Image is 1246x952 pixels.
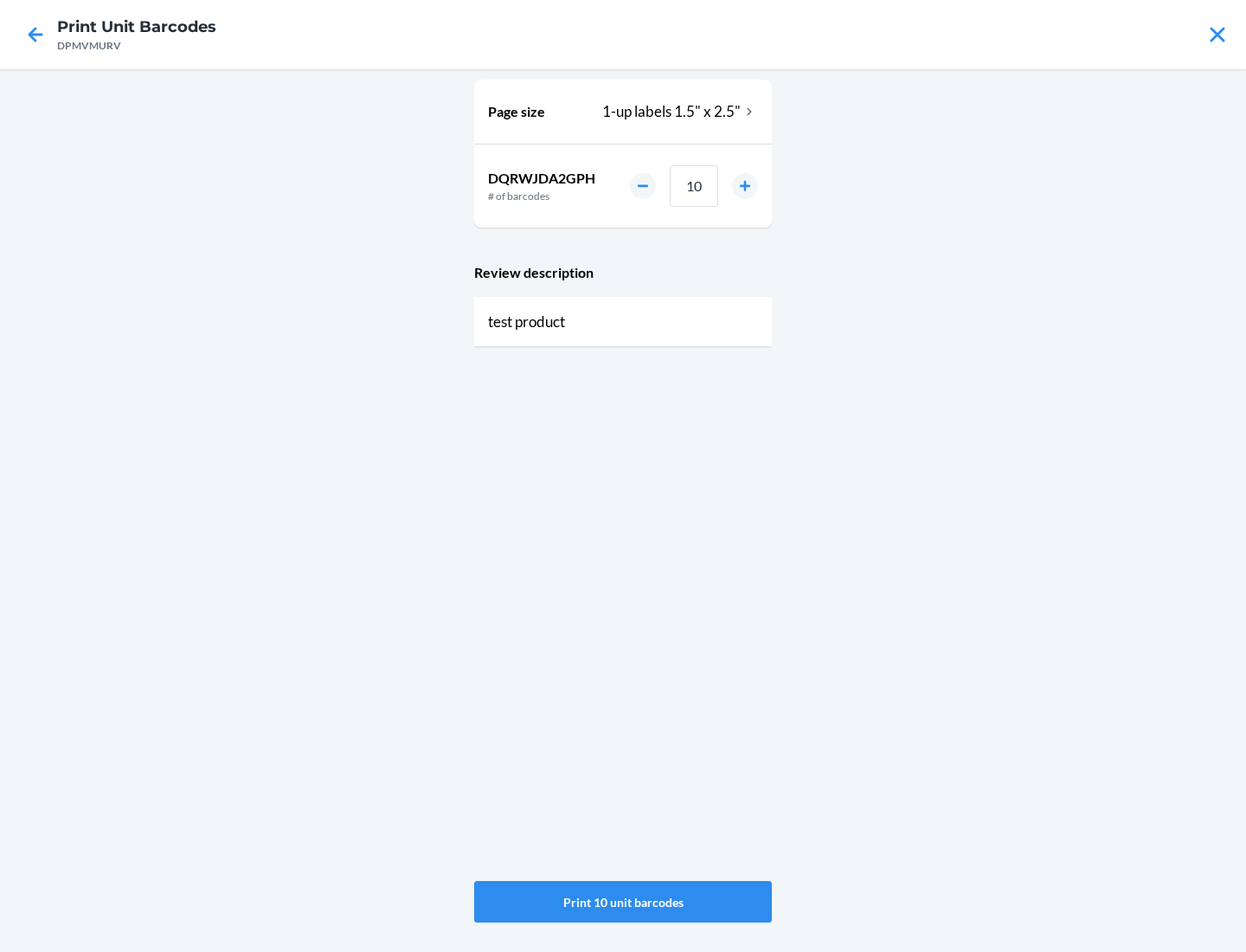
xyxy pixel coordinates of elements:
button: increment number [732,173,758,199]
div: 1-up labels 1.5" x 2.5" [602,100,758,123]
div: DPMVMURV [57,38,216,54]
p: Review description [474,262,772,283]
p: Page size [488,101,545,122]
p: # of barcodes [488,189,595,204]
div: test product [474,297,772,347]
h4: Print Unit Barcodes [57,16,216,38]
button: Print 10 unit barcodes [474,881,772,923]
p: DQRWJDA2GPH [488,168,595,189]
button: decrement number [630,173,656,199]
